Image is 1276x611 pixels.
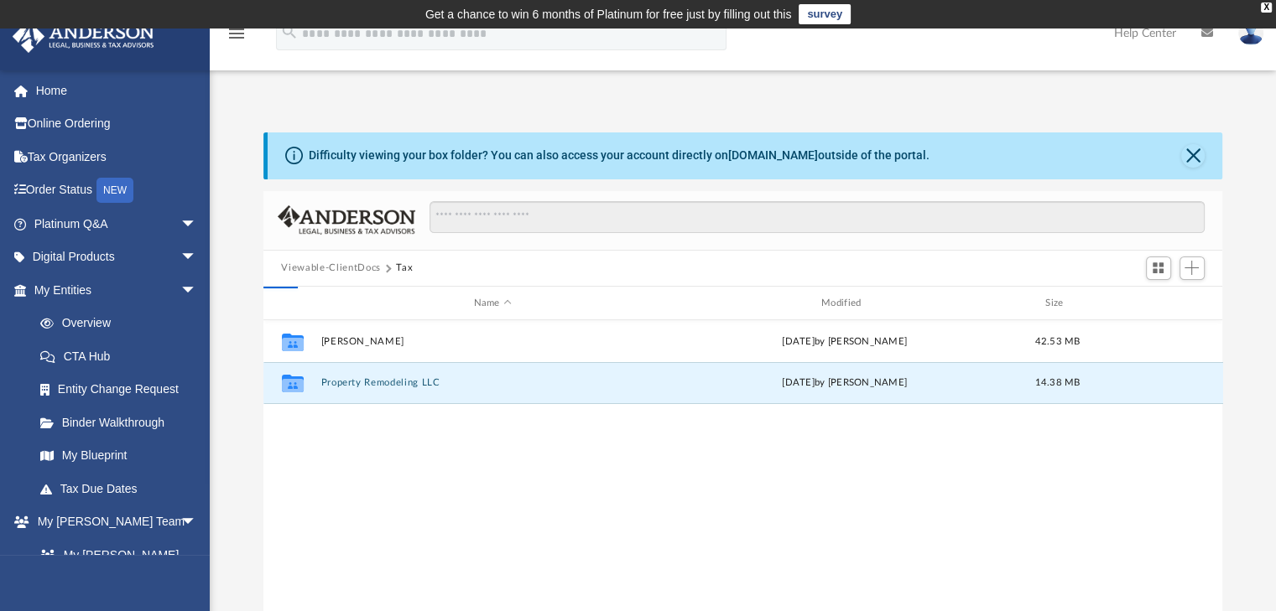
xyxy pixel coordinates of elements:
[728,148,818,162] a: [DOMAIN_NAME]
[281,261,380,276] button: Viewable-ClientDocs
[23,472,222,505] a: Tax Due Dates
[799,4,851,24] a: survey
[280,23,299,41] i: search
[672,376,1016,391] div: [DATE] by [PERSON_NAME]
[1023,296,1091,311] div: Size
[1180,256,1205,280] button: Add
[12,107,222,141] a: Online Ordering
[12,241,222,274] a: Digital Productsarrow_drop_down
[180,505,214,540] span: arrow_drop_down
[12,505,214,539] a: My [PERSON_NAME] Teamarrow_drop_down
[8,20,159,53] img: Anderson Advisors Platinum Portal
[1181,144,1205,168] button: Close
[23,307,222,340] a: Overview
[425,4,792,24] div: Get a chance to win 6 months of Platinum for free just by filling out this
[1238,21,1263,45] img: User Pic
[320,296,664,311] div: Name
[12,74,222,107] a: Home
[1034,337,1080,346] span: 42.53 MB
[430,201,1204,233] input: Search files and folders
[23,439,214,473] a: My Blueprint
[12,207,222,241] a: Platinum Q&Aarrow_drop_down
[23,373,222,406] a: Entity Change Request
[180,241,214,275] span: arrow_drop_down
[12,173,222,208] a: Order StatusNEW
[23,406,222,439] a: Binder Walkthrough
[1261,3,1272,13] div: close
[227,32,247,44] a: menu
[1034,379,1080,388] span: 14.38 MB
[320,378,664,389] button: Property Remodeling LLC
[320,336,664,347] button: [PERSON_NAME]
[309,147,930,164] div: Difficulty viewing your box folder? You can also access your account directly on outside of the p...
[672,334,1016,350] div: [DATE] by [PERSON_NAME]
[396,261,413,276] button: Tax
[270,296,312,311] div: id
[12,140,222,173] a: Tax Organizers
[180,273,214,308] span: arrow_drop_down
[12,273,222,307] a: My Entitiesarrow_drop_down
[672,296,1017,311] div: Modified
[96,178,133,203] div: NEW
[1098,296,1216,311] div: id
[1146,256,1171,280] button: Switch to Grid View
[23,538,206,592] a: My [PERSON_NAME] Team
[180,207,214,241] span: arrow_drop_down
[227,23,247,44] i: menu
[23,339,222,373] a: CTA Hub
